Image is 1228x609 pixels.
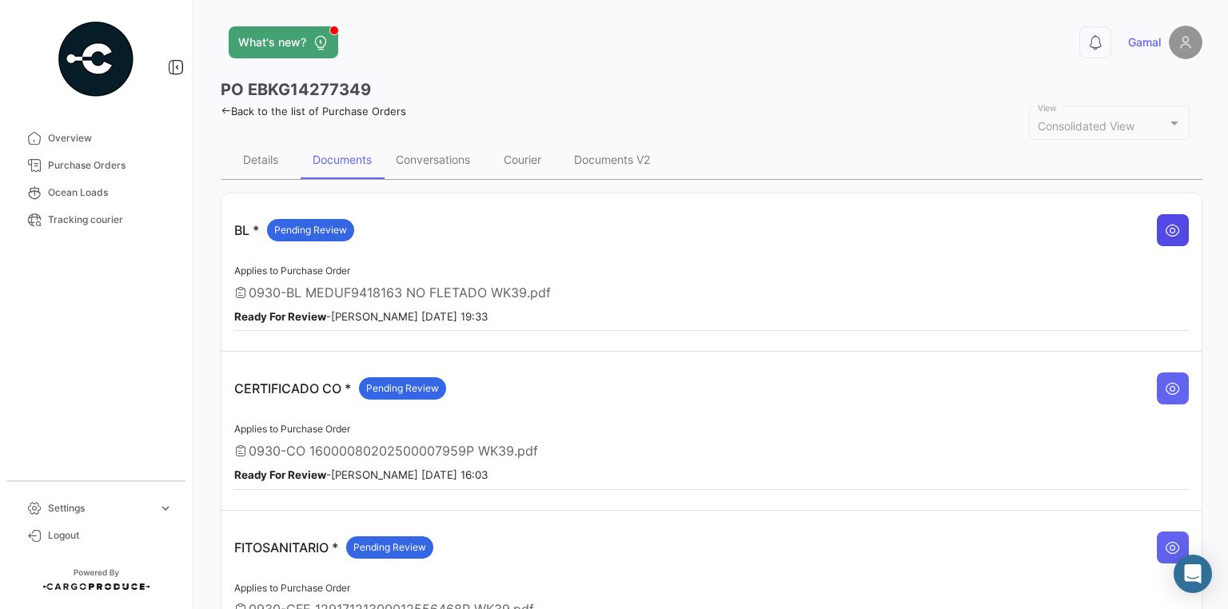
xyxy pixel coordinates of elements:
[1174,555,1212,593] div: Abrir Intercom Messenger
[234,265,350,277] span: Applies to Purchase Order
[396,153,470,166] div: Conversations
[48,528,173,543] span: Logout
[234,423,350,435] span: Applies to Purchase Order
[366,381,439,396] span: Pending Review
[313,153,372,166] div: Documents
[1169,26,1202,59] img: placeholder-user.png
[13,152,179,179] a: Purchase Orders
[56,19,136,99] img: powered-by.png
[504,153,541,166] div: Courier
[234,468,326,481] b: Ready For Review
[234,377,446,400] p: CERTIFICADO CO *
[574,153,650,166] div: Documents V2
[234,310,326,323] b: Ready For Review
[13,179,179,206] a: Ocean Loads
[48,158,173,173] span: Purchase Orders
[48,185,173,200] span: Ocean Loads
[234,310,488,323] small: - [PERSON_NAME] [DATE] 19:33
[48,131,173,145] span: Overview
[48,213,173,227] span: Tracking courier
[234,536,433,559] p: FITOSANITARIO *
[229,26,338,58] button: What's new?
[249,285,551,301] span: 0930-BL MEDUF9418163 NO FLETADO WK39.pdf
[249,443,538,459] span: 0930-CO 16000080202500007959P WK39.pdf
[221,105,406,117] a: Back to the list of Purchase Orders
[48,501,152,515] span: Settings
[274,223,347,237] span: Pending Review
[1128,34,1161,50] span: Gamal
[238,34,306,50] span: What's new?
[158,501,173,515] span: expand_more
[234,468,488,481] small: - [PERSON_NAME] [DATE] 16:03
[1038,119,1134,133] span: Consolidated View
[234,582,350,594] span: Applies to Purchase Order
[13,206,179,233] a: Tracking courier
[13,125,179,152] a: Overview
[353,540,426,555] span: Pending Review
[243,153,278,166] div: Details
[221,78,371,101] h3: PO EBKG14277349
